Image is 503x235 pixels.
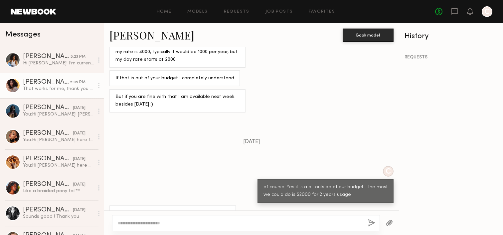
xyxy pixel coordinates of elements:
[23,111,94,118] div: You: Hi [PERSON_NAME]! [PERSON_NAME] here from Kitsch - We have a shoot we're planning the week o...
[23,156,73,162] div: [PERSON_NAME]
[73,130,85,137] div: [DATE]
[109,28,194,42] a: [PERSON_NAME]
[23,162,94,169] div: You: Hi [PERSON_NAME] here again! We have another shoot scheduled - will be either [DATE] or 11th...
[73,207,85,213] div: [DATE]
[405,33,498,40] div: History
[5,31,41,39] span: Messages
[73,105,85,111] div: [DATE]
[115,210,230,217] div: That works for me, thank you for letting me know :)
[263,184,388,199] div: of course! Yes it is a bit outside of our budget - the most we could do is $2000 for 2 years usage
[405,55,498,60] div: REQUESTS
[115,75,234,82] div: If that is out of your budget I completely understand
[157,10,172,14] a: Home
[23,130,73,137] div: [PERSON_NAME]
[23,181,73,188] div: [PERSON_NAME]
[309,10,335,14] a: Favorites
[23,213,94,220] div: Sounds good ! Thank you
[70,79,85,86] div: 5:05 PM
[23,207,73,213] div: [PERSON_NAME]
[265,10,293,14] a: Job Posts
[23,60,94,66] div: Hi [PERSON_NAME]! I’m currently available and would love to hear more :)
[343,32,394,38] a: Book model
[187,10,208,14] a: Models
[23,86,94,92] div: That works for me, thank you for letting me know :)
[23,79,70,86] div: [PERSON_NAME]
[343,29,394,42] button: Book model
[73,156,85,162] div: [DATE]
[115,93,240,109] div: But if you are fine with that I am available next week besides [DATE] :)
[115,41,240,64] div: Hi love that sounds really fun! For that usage though my rate is 4000, typically it would be 1000...
[23,53,71,60] div: [PERSON_NAME]
[23,188,94,194] div: Like a braided pony tail**
[23,137,94,143] div: You: Hi [PERSON_NAME] here from Kitsch - We have a shoot we're planning the week of [DATE] we thi...
[482,6,492,17] a: C
[224,10,250,14] a: Requests
[23,105,73,111] div: [PERSON_NAME]
[73,182,85,188] div: [DATE]
[71,54,85,60] div: 5:23 PM
[243,139,260,145] span: [DATE]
